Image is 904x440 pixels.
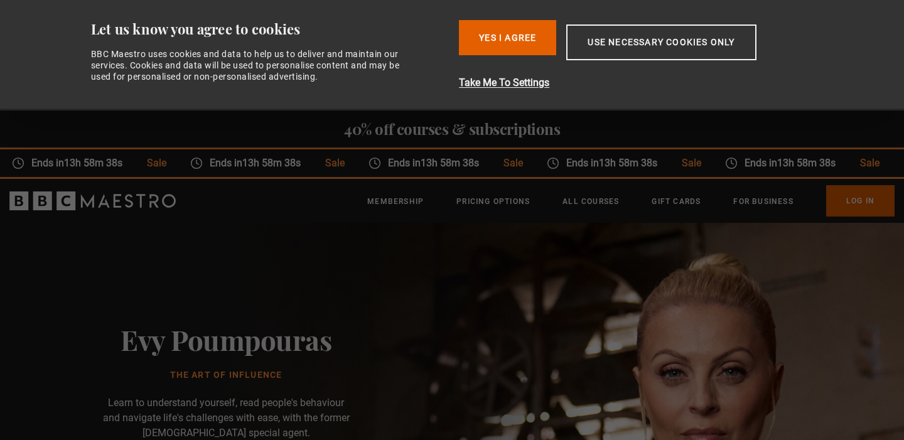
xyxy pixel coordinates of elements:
div: BBC Maestro uses cookies and data to help us to deliver and maintain our services. Cookies and da... [91,48,414,83]
h2: Evy Poumpouras [121,323,331,355]
a: Gift Cards [652,195,701,208]
a: Membership [367,195,424,208]
span: Sale [491,156,534,171]
h1: The Art of Influence [121,370,331,380]
span: Ends in [559,156,669,171]
time: 13h 58m 38s [777,157,836,169]
div: Let us know you agree to cookies [91,20,449,38]
time: 13h 58m 38s [64,157,122,169]
span: Sale [313,156,356,171]
span: Sale [669,156,713,171]
button: Yes I Agree [459,20,556,55]
span: Sale [847,156,891,171]
span: Ends in [203,156,313,171]
span: Ends in [24,156,134,171]
span: Ends in [381,156,491,171]
time: 13h 58m 38s [242,157,301,169]
a: Pricing Options [456,195,530,208]
a: For business [733,195,793,208]
svg: BBC Maestro [9,191,176,210]
a: Log In [826,185,895,217]
button: Use necessary cookies only [566,24,756,60]
time: 13h 58m 38s [421,157,479,169]
a: All Courses [562,195,619,208]
nav: Primary [367,185,895,217]
span: Ends in [738,156,847,171]
time: 13h 58m 38s [599,157,657,169]
button: Take Me To Settings [459,75,822,90]
span: Sale [134,156,178,171]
